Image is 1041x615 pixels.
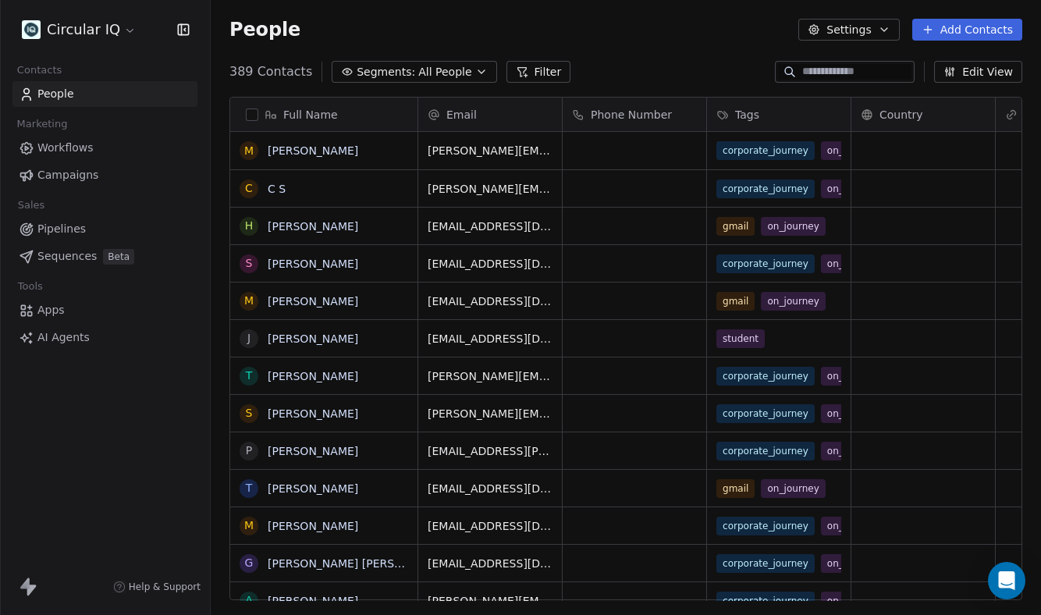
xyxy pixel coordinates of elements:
span: Country [879,107,923,123]
span: corporate_journey [716,442,815,460]
span: [PERSON_NAME][EMAIL_ADDRESS][PERSON_NAME][DOMAIN_NAME] [428,368,552,384]
a: [PERSON_NAME] [268,370,358,382]
span: corporate_journey [716,404,815,423]
span: Full Name [283,107,338,123]
a: Pipelines [12,216,197,242]
a: [PERSON_NAME] [268,295,358,307]
span: 389 Contacts [229,62,312,81]
a: [PERSON_NAME] [268,520,358,532]
span: Segments: [357,64,415,80]
div: J [247,330,250,347]
a: [PERSON_NAME] [268,220,358,233]
span: Tags [735,107,759,123]
div: Open Intercom Messenger [988,562,1025,599]
span: corporate_journey [716,141,815,160]
span: [EMAIL_ADDRESS][DOMAIN_NAME] [428,293,552,309]
button: Edit View [934,61,1022,83]
div: Tags [707,98,851,131]
span: gmail [716,479,755,498]
span: [EMAIL_ADDRESS][DOMAIN_NAME] [428,256,552,272]
a: [PERSON_NAME] [268,332,358,345]
span: Phone Number [591,107,672,123]
span: Sales [11,194,52,217]
div: Phone Number [563,98,706,131]
a: [PERSON_NAME] [268,482,358,495]
a: [PERSON_NAME] [268,595,358,607]
div: T [246,368,253,384]
span: Pipelines [37,221,86,237]
span: on_journey [821,404,885,423]
a: [PERSON_NAME] [268,407,358,420]
span: Contacts [10,59,69,82]
span: [EMAIL_ADDRESS][DOMAIN_NAME] [428,518,552,534]
span: on_journey [821,141,885,160]
span: Marketing [10,112,74,136]
span: on_journey [761,292,825,311]
button: Add Contacts [912,19,1022,41]
span: on_journey [821,442,885,460]
div: Country [851,98,995,131]
div: S [246,255,253,272]
span: People [229,18,300,41]
div: C [245,180,253,197]
span: Circular IQ [47,20,120,40]
div: G [245,555,254,571]
span: on_journey [821,592,885,610]
span: [PERSON_NAME][EMAIL_ADDRESS][DOMAIN_NAME] [428,593,552,609]
a: Campaigns [12,162,197,188]
span: [EMAIL_ADDRESS][DOMAIN_NAME] [428,219,552,234]
span: Tools [11,275,49,298]
span: Sequences [37,248,97,265]
a: Workflows [12,135,197,161]
span: [EMAIL_ADDRESS][DOMAIN_NAME] [428,481,552,496]
span: on_journey [821,180,885,198]
span: [PERSON_NAME][EMAIL_ADDRESS][DOMAIN_NAME] [428,143,552,158]
span: Beta [103,249,134,265]
span: gmail [716,217,755,236]
div: P [246,443,252,459]
span: corporate_journey [716,554,815,573]
span: corporate_journey [716,180,815,198]
div: Full Name [230,98,417,131]
a: Apps [12,297,197,323]
div: M [244,143,254,159]
span: [EMAIL_ADDRESS][DOMAIN_NAME] [428,556,552,571]
span: on_journey [761,479,825,498]
a: [PERSON_NAME] [268,445,358,457]
div: T [246,480,253,496]
span: corporate_journey [716,367,815,386]
span: All People [418,64,471,80]
span: on_journey [821,254,885,273]
span: [PERSON_NAME][EMAIL_ADDRESS][DOMAIN_NAME] [428,181,552,197]
span: Workflows [37,140,94,156]
span: student [716,329,765,348]
div: M [244,517,254,534]
a: SequencesBeta [12,244,197,269]
span: on_journey [821,367,885,386]
a: People [12,81,197,107]
div: Email [418,98,562,131]
span: People [37,86,74,102]
span: on_journey [821,517,885,535]
span: Apps [37,302,65,318]
span: [EMAIL_ADDRESS][PERSON_NAME][DOMAIN_NAME] [428,443,552,459]
button: Circular IQ [19,16,140,43]
span: on_journey [821,554,885,573]
div: H [245,218,254,234]
a: [PERSON_NAME] [268,258,358,270]
button: Settings [798,19,899,41]
div: M [244,293,254,309]
span: corporate_journey [716,517,815,535]
div: S [246,405,253,421]
span: corporate_journey [716,254,815,273]
button: Filter [506,61,571,83]
span: Email [446,107,477,123]
span: Help & Support [129,581,201,593]
a: [PERSON_NAME] [268,144,358,157]
span: corporate_journey [716,592,815,610]
div: grid [230,132,418,601]
span: AI Agents [37,329,90,346]
span: Campaigns [37,167,98,183]
span: [EMAIL_ADDRESS][DOMAIN_NAME] [428,331,552,347]
div: A [245,592,253,609]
